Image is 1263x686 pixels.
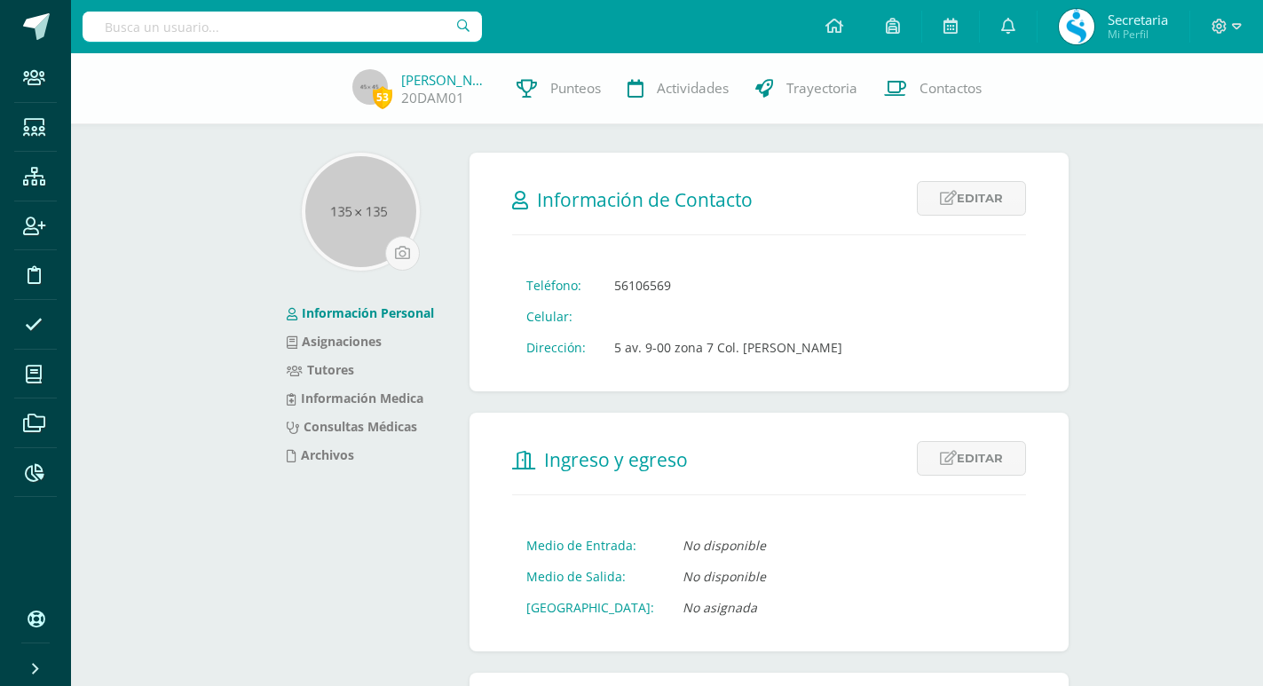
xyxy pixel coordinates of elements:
span: Secretaria [1108,11,1168,28]
i: No asignada [683,599,757,616]
input: Busca un usuario... [83,12,482,42]
a: Editar [917,181,1026,216]
a: Información Personal [287,304,434,321]
span: Actividades [657,79,729,98]
a: [PERSON_NAME][GEOGRAPHIC_DATA] [401,71,490,89]
a: Archivos [287,446,354,463]
td: Teléfono: [512,270,600,301]
i: No disponible [683,537,766,554]
span: 53 [373,86,392,108]
a: Actividades [614,53,742,124]
img: 135x135 [305,156,416,267]
a: Asignaciones [287,333,382,350]
a: 20DAM01 [401,89,464,107]
a: Tutores [287,361,354,378]
td: Celular: [512,301,600,332]
span: Trayectoria [786,79,857,98]
td: [GEOGRAPHIC_DATA]: [512,592,668,623]
a: Punteos [503,53,614,124]
span: Contactos [920,79,982,98]
td: Dirección: [512,332,600,363]
a: Contactos [871,53,995,124]
a: Consultas Médicas [287,418,417,435]
span: Ingreso y egreso [544,447,688,472]
a: Trayectoria [742,53,871,124]
a: Editar [917,441,1026,476]
img: 45x45 [352,69,388,105]
span: Información de Contacto [537,187,753,212]
i: No disponible [683,568,766,585]
td: Medio de Entrada: [512,530,668,561]
td: 5 av. 9-00 zona 7 Col. [PERSON_NAME] [600,332,856,363]
td: 56106569 [600,270,856,301]
a: Información Medica [287,390,423,406]
td: Medio de Salida: [512,561,668,592]
span: Mi Perfil [1108,27,1168,42]
img: 7ca4a2cca2c7d0437e787d4b01e06a03.png [1059,9,1094,44]
span: Punteos [550,79,601,98]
